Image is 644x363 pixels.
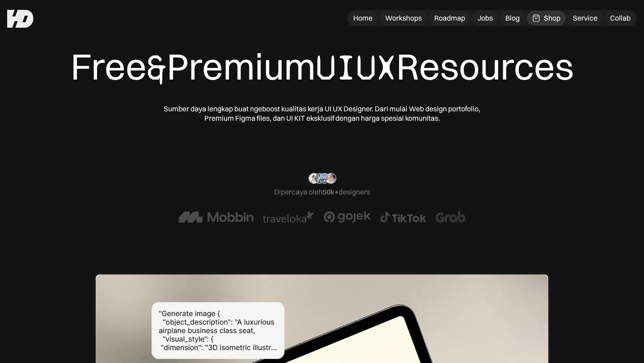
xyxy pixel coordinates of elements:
a: Service [568,11,603,25]
div: Collab [610,13,631,23]
div: Home [353,13,373,23]
a: Workshops [380,11,427,25]
a: Blog [500,11,525,25]
span: 50k+ [322,187,339,196]
span: UIUX [316,46,396,90]
div: Blog [505,13,520,23]
div: Shop [544,13,560,23]
div: Sumber daya lengkap buat ngeboost kualitas kerja UI UX Designer. Dari mulai Web design portofolio... [161,104,483,123]
div: Workshops [385,13,422,23]
span: & [147,46,167,90]
a: Roadmap [429,11,470,25]
a: Collab [605,11,636,25]
div: Free Premium Resources [71,45,574,90]
div: Roadmap [434,13,465,23]
a: Home [348,11,378,25]
div: Service [573,13,597,23]
a: Jobs [472,11,498,25]
div: Dipercaya oleh designers [274,187,370,197]
a: Shop [527,11,566,25]
div: Jobs [478,13,493,23]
